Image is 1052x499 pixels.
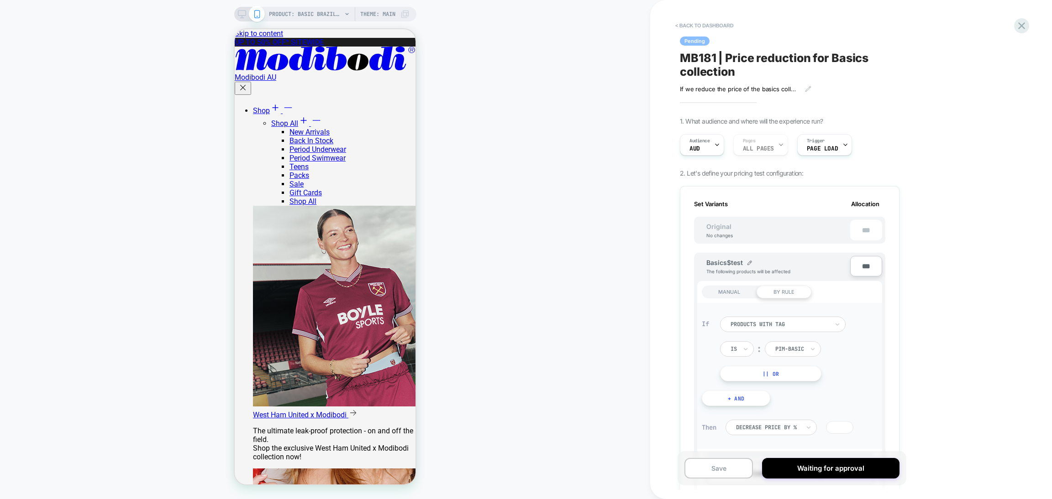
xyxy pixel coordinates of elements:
[807,146,838,152] span: Page Load
[680,51,899,78] span: MB181 | Price reduction for Basics collection
[18,397,181,432] p: The ultimate leak-proof protection - on and off the field. Shop the exclusive West Ham United x M...
[671,18,738,33] button: < back to dashboard
[680,169,803,177] span: 2. Let's define your pricing test configuration:
[702,286,757,298] div: MANUAL
[680,117,823,125] span: 1. What audience and where will the experience run?
[757,286,811,298] div: BY RULE
[851,200,879,208] span: Allocation
[18,381,123,390] a: West Ham United x Modibodi
[55,159,87,168] a: Gift Cards
[706,259,743,266] span: Basics$test
[18,77,59,86] a: Shop
[37,90,87,99] a: Shop
[706,269,790,274] span: The following products will be affected
[4,54,13,63] svg: Cross icon
[807,138,825,144] span: Trigger
[269,7,342,21] span: PRODUCT: Basic Brazilian Moderate Clay
[689,146,700,152] span: AUD
[55,168,82,177] a: Shop All
[48,73,59,84] svg: Minus icon
[55,116,111,125] a: Period Underwear
[18,177,219,377] img: West Ham United x Modibodi
[55,99,95,107] a: New Arrivals
[63,86,74,97] svg: Plus icon
[702,423,716,431] div: Then
[689,138,710,144] span: Audience
[55,107,99,116] a: Back In Stock
[762,458,899,478] button: Waiting for approval
[697,233,742,238] div: No changes
[702,320,711,328] div: If
[35,73,46,84] svg: Plus icon
[702,390,770,406] button: + And
[18,381,112,390] span: West Ham United x Modibodi
[747,260,752,265] img: edit
[55,142,74,151] a: Packs
[720,366,821,381] button: || Or
[694,200,728,208] span: Set Variants
[360,7,395,21] span: Theme: MAIN
[55,125,111,133] a: Period Swimwear
[736,424,800,431] div: Decrease Price by %
[55,133,74,142] a: Teens
[18,177,181,379] a: West Ham United x Modibodi
[55,151,69,159] a: Sale
[697,223,741,230] span: Original
[755,343,764,355] div: ︰
[680,36,710,46] span: Pending
[680,85,798,93] span: If we reduce the price of the basics collection by 9.09%,then conversions will increase,because v...
[76,86,87,97] svg: Minus icon
[684,458,753,478] button: Save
